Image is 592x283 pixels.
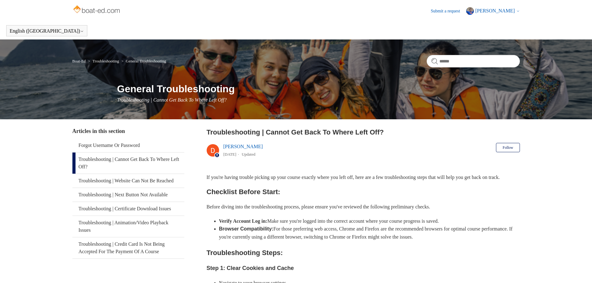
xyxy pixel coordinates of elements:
button: Follow Article [496,143,520,152]
a: Troubleshooting | Certificate Download Issues [72,202,184,216]
strong: Verify Account Log in: [219,218,267,224]
span: Articles in this section [72,128,125,134]
a: Troubleshooting | Next Button Not Available [72,188,184,202]
a: Boat-Ed [72,59,86,63]
img: Boat-Ed Help Center home page [72,4,122,16]
span: Troubleshooting | Cannot Get Back To Where Left Off? [117,97,227,103]
h3: Step 1: Clear Cookies and Cache [207,264,520,273]
a: Troubleshooting | Animation/Video Playback Issues [72,216,184,237]
h2: Troubleshooting | Cannot Get Back To Where Left Off? [207,127,520,137]
strong: Browser Compatibility: [219,226,273,231]
li: Updated [242,152,255,157]
p: Before diving into the troubleshooting process, please ensure you've reviewed the following preli... [207,203,520,211]
time: 05/14/2024, 13:31 [223,152,236,157]
li: Troubleshooting [87,59,120,63]
h2: Checklist Before Start: [207,186,520,197]
a: Forgot Username Or Password [72,139,184,152]
li: Boat-Ed [72,59,87,63]
span: [PERSON_NAME] [475,8,515,13]
a: Troubleshooting | Website Can Not Be Reached [72,174,184,188]
h2: Troubleshooting Steps: [207,247,520,258]
button: [PERSON_NAME] [466,7,520,15]
a: Troubleshooting | Credit Card Is Not Being Accepted For The Payment Of A Course [72,237,184,258]
li: For those preferring web access, Chrome and Firefox are the recommended browsers for optimal cour... [219,225,520,241]
h1: General Troubleshooting [117,81,520,96]
a: [PERSON_NAME] [223,144,263,149]
li: Make sure you're logged into the correct account where your course progress is saved. [219,217,520,225]
li: General Troubleshooting [120,59,166,63]
a: Troubleshooting [92,59,119,63]
p: If you're having trouble picking up your course exactly where you left off, here are a few troubl... [207,173,520,181]
a: General Troubleshooting [126,59,166,63]
a: Submit a request [431,8,466,14]
input: Search [427,55,520,67]
a: Troubleshooting | Cannot Get Back To Where Left Off? [72,153,184,174]
button: English ([GEOGRAPHIC_DATA]) [10,28,84,34]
